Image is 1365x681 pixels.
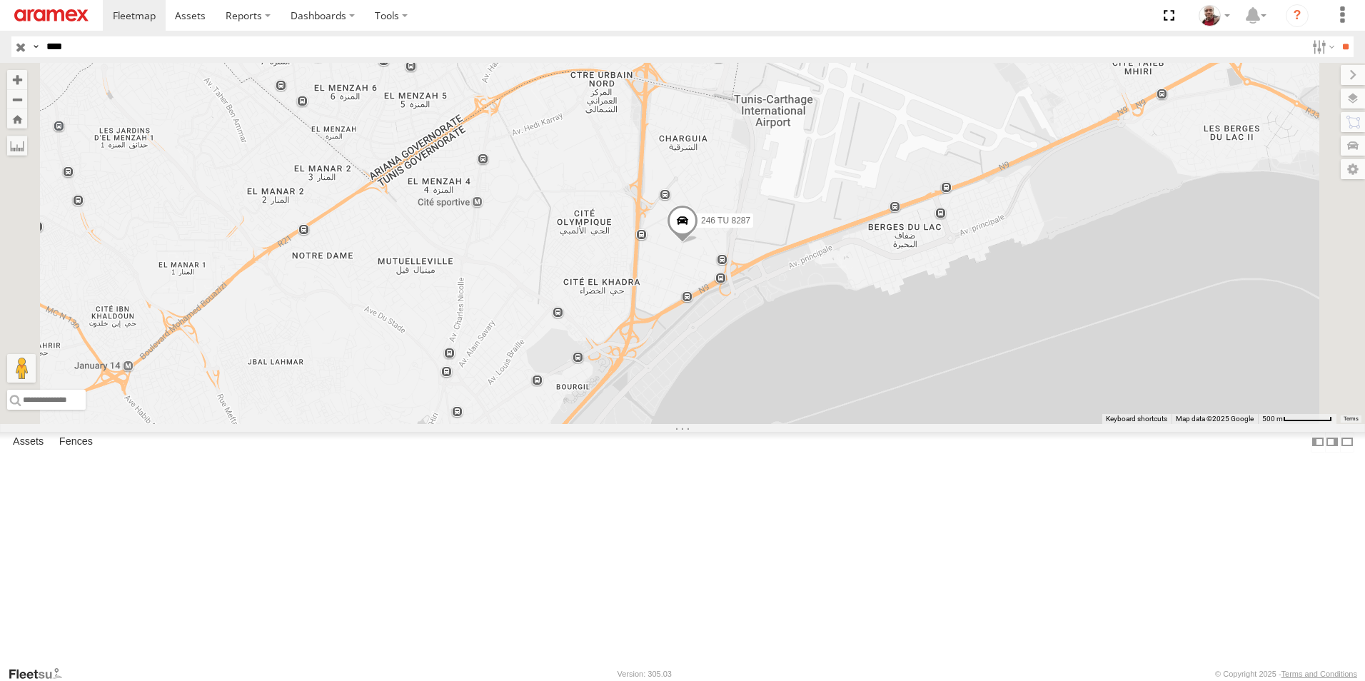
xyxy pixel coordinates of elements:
[1311,432,1325,453] label: Dock Summary Table to the Left
[1340,432,1354,453] label: Hide Summary Table
[1344,416,1359,422] a: Terms
[1106,414,1167,424] button: Keyboard shortcuts
[7,136,27,156] label: Measure
[1281,670,1357,678] a: Terms and Conditions
[7,354,36,383] button: Drag Pegman onto the map to open Street View
[1215,670,1357,678] div: © Copyright 2025 -
[1286,4,1309,27] i: ?
[1306,36,1337,57] label: Search Filter Options
[52,432,100,452] label: Fences
[1176,415,1254,423] span: Map data ©2025 Google
[618,670,672,678] div: Version: 305.03
[1262,415,1283,423] span: 500 m
[1258,414,1336,424] button: Map Scale: 500 m per 65 pixels
[1325,432,1339,453] label: Dock Summary Table to the Right
[7,70,27,89] button: Zoom in
[30,36,41,57] label: Search Query
[7,109,27,128] button: Zoom Home
[1341,159,1365,179] label: Map Settings
[701,216,750,226] span: 246 TU 8287
[6,432,51,452] label: Assets
[8,667,74,681] a: Visit our Website
[1194,5,1235,26] div: Majdi Ghannoudi
[7,89,27,109] button: Zoom out
[14,9,89,21] img: aramex-logo.svg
